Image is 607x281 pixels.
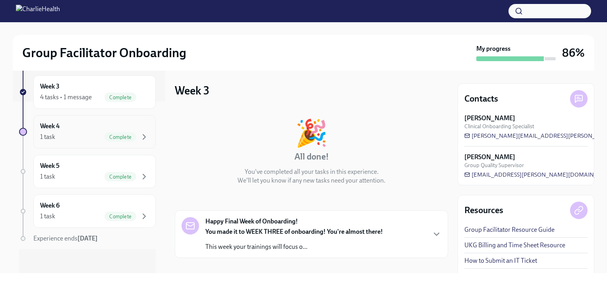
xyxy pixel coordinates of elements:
div: 1 task [40,133,55,141]
span: Experience ends [33,235,98,242]
a: GF Onboarding Checklist [464,272,533,281]
a: Week 41 taskComplete [19,115,156,148]
h4: Resources [464,204,503,216]
strong: My progress [476,44,510,53]
span: Group Quality Supervisor [464,162,524,169]
a: Week 61 taskComplete [19,194,156,228]
a: UKG Billing and Time Sheet Resource [464,241,565,250]
div: 4 tasks • 1 message [40,93,92,102]
h2: Group Facilitator Onboarding [22,45,186,61]
h6: Week 6 [40,201,60,210]
span: Complete [104,214,136,219]
strong: Happy Final Week of Onboarding! [205,217,298,226]
strong: [PERSON_NAME] [464,114,515,123]
h3: 86% [562,46,585,60]
strong: [DATE] [77,235,98,242]
span: Complete [104,134,136,140]
strong: [PERSON_NAME] [464,153,515,162]
img: CharlieHealth [16,5,60,17]
span: Complete [104,174,136,180]
a: Week 34 tasks • 1 messageComplete [19,75,156,109]
h6: Week 3 [40,82,60,91]
a: Week 51 taskComplete [19,155,156,188]
div: 1 task [40,172,55,181]
span: Clinical Onboarding Specialist [464,123,534,130]
a: How to Submit an IT Ticket [464,256,537,265]
span: Complete [104,94,136,100]
strong: You made it to WEEK THREE of onboarding! You're almost there! [205,228,383,235]
p: You've completed all your tasks in this experience. [245,167,379,176]
p: We'll let you know if any new tasks need your attention. [238,176,385,185]
p: This week your trainings will focus o... [205,243,383,251]
h6: Week 4 [40,122,60,131]
h4: Contacts [464,93,498,105]
a: Group Facilitator Resource Guide [464,225,555,234]
h4: All done! [294,151,329,163]
div: 🎉 [295,120,328,146]
div: 1 task [40,212,55,221]
h6: Week 5 [40,162,60,170]
h3: Week 3 [175,83,209,98]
